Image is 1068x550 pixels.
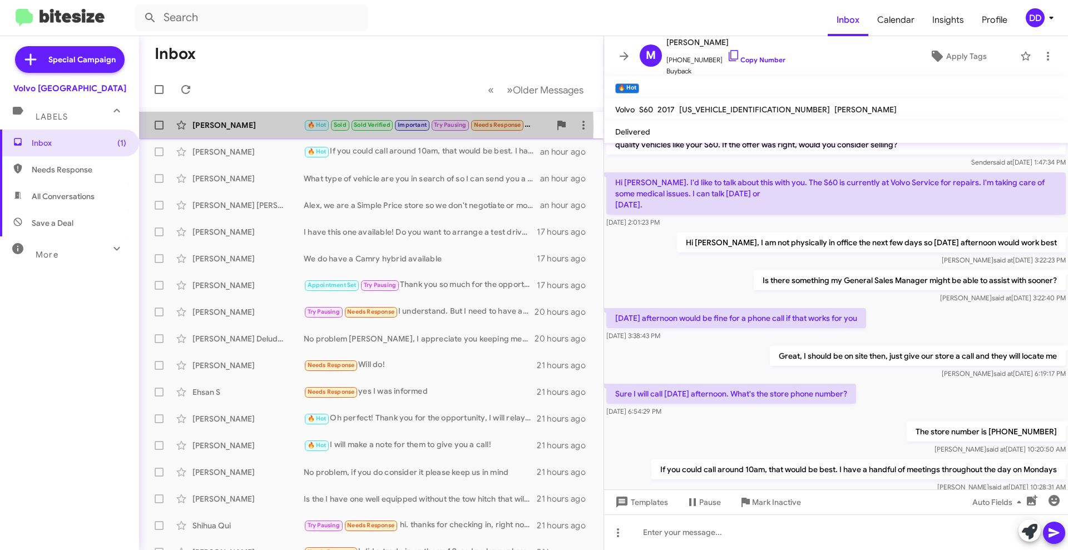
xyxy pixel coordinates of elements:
div: an hour ago [540,173,595,184]
a: Calendar [868,4,923,36]
div: DD [1026,8,1045,27]
span: [PERSON_NAME] [666,36,785,49]
span: S60 [639,105,653,115]
button: Mark Inactive [730,492,810,512]
span: said at [992,294,1011,302]
span: [PERSON_NAME] [834,105,897,115]
span: Needs Response [347,308,394,315]
span: Save a Deal [32,217,73,229]
div: [PERSON_NAME] [192,280,304,291]
a: Insights [923,4,973,36]
div: I have this one available! Do you want to arrange a test drive [DATE] or [DATE]? [URL][DOMAIN_NAME] [304,226,537,237]
div: I understand. But I need to have a reliable car at that price. [304,305,535,318]
div: an hour ago [540,146,595,157]
span: Try Pausing [308,522,340,529]
div: Ehsan S [192,387,304,398]
span: Sold Verified [354,121,390,128]
div: [PERSON_NAME] [192,253,304,264]
p: The store number is [PHONE_NUMBER] [907,422,1066,442]
span: Apply Tags [946,46,987,66]
div: [PERSON_NAME] Deluda [PERSON_NAME] [192,333,304,344]
span: [DATE] 6:54:29 PM [606,407,661,415]
span: [PERSON_NAME] [DATE] 10:20:50 AM [934,445,1066,453]
p: [DATE] afternoon would be fine for a phone call if that works for you [606,308,866,328]
span: Buyback [666,66,785,77]
span: Important [398,121,427,128]
div: [PERSON_NAME] [192,360,304,371]
span: 🔥 Hot [308,442,327,449]
span: » [507,83,513,97]
span: [PHONE_NUMBER] [666,49,785,66]
div: [PERSON_NAME] [192,226,304,237]
span: Appointment Set [308,281,357,289]
span: Delivered [615,127,650,137]
span: Needs Response [474,121,521,128]
span: said at [989,483,1008,491]
button: DD [1016,8,1056,27]
div: [PERSON_NAME] [192,306,304,318]
div: 21 hours ago [537,440,595,451]
button: Auto Fields [963,492,1035,512]
a: Inbox [828,4,868,36]
p: Is there something my General Sales Manager might be able to assist with sooner? [754,270,1066,290]
div: Alex, we are a Simple Price store so we don't negotiate or move on pricing based on days of the m... [304,200,540,211]
div: yes I was informed [304,385,537,398]
div: hi. thanks for checking in, right now i don’t have any car that want to sell atm, but will let yo... [304,519,537,532]
span: Needs Response [347,522,394,529]
div: Volvo [GEOGRAPHIC_DATA] [13,83,126,94]
a: Copy Number [727,56,785,64]
div: [PERSON_NAME] [192,467,304,478]
span: Try Pausing [434,121,466,128]
div: 21 hours ago [537,467,595,478]
a: Profile [973,4,1016,36]
span: Older Messages [513,84,584,96]
span: said at [986,445,1006,453]
span: [PERSON_NAME] [DATE] 10:28:31 AM [937,483,1066,491]
nav: Page navigation example [482,78,590,101]
div: What type of vehicle are you in search of so I can send you a relevant list? [304,173,540,184]
div: Oh perfect! Thank you for the opportunity, I will relay the message to [PERSON_NAME] [304,412,537,425]
div: 21 hours ago [537,387,595,398]
span: said at [993,158,1012,166]
span: Try Pausing [364,281,396,289]
span: Templates [613,492,668,512]
div: [PERSON_NAME] [192,146,304,157]
span: Sold [334,121,347,128]
div: I guess this whole operation is different from a normal car repair shop where you can communicate... [304,118,550,131]
button: Previous [481,78,501,101]
div: No problem, if you do consider it please keep us in mind [304,467,537,478]
button: Apply Tags [901,46,1015,66]
span: Sender [DATE] 1:47:34 PM [971,158,1066,166]
div: [PERSON_NAME] [192,493,304,504]
span: M [646,47,656,65]
span: [US_VEHICLE_IDENTIFICATION_NUMBER] [679,105,830,115]
a: Special Campaign [15,46,125,73]
span: [PERSON_NAME] [DATE] 6:19:17 PM [942,369,1066,378]
div: No problem [PERSON_NAME], I appreciate you keeping me informed. If there is anything we can help ... [304,333,535,344]
div: Thank you so much for the opportunity! We will definitely be in contact if we need anything addit... [304,279,537,291]
div: I will make a note for them to give you a call! [304,439,537,452]
p: Sure I will call [DATE] afternoon. What's the store phone number? [606,384,856,404]
span: 🔥 Hot [308,415,327,422]
span: Inbox [32,137,126,148]
p: Hi [PERSON_NAME]. I'd like to talk about this with you. The S60 is currently at Volvo Service for... [606,172,1066,215]
span: [PERSON_NAME] [DATE] 3:22:40 PM [940,294,1066,302]
div: 21 hours ago [537,360,595,371]
span: Pause [699,492,721,512]
small: 🔥 Hot [615,83,639,93]
div: 17 hours ago [537,280,595,291]
input: Search [135,4,368,31]
div: 17 hours ago [537,226,595,237]
span: said at [993,369,1013,378]
span: Try Pausing [308,308,340,315]
div: Shihua Qui [192,520,304,531]
button: Templates [604,492,677,512]
div: We do have a Camry hybrid available [304,253,537,264]
div: Is the I have one well equipped without the tow hitch that will be available in the next week! [U... [304,493,537,504]
span: Labels [36,112,68,122]
h1: Inbox [155,45,196,63]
